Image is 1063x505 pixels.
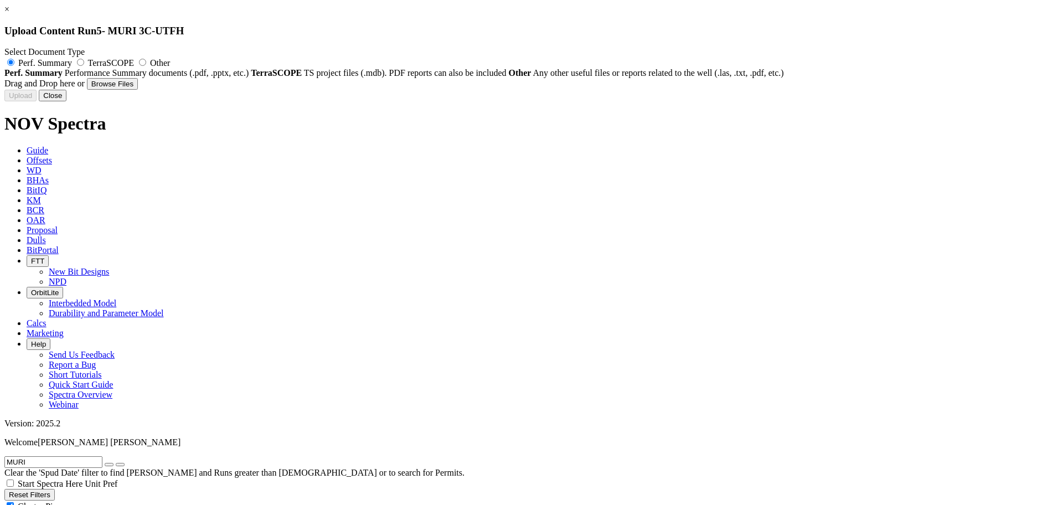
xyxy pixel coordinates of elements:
[4,419,1059,429] div: Version: 2025.2
[88,58,134,68] span: TerraSCOPE
[150,58,170,68] span: Other
[78,79,85,88] span: or
[27,215,45,225] span: OAR
[4,4,9,14] a: ×
[533,68,784,78] span: Any other useful files or reports related to the well (.las, .txt, .pdf, etc.)
[49,380,113,389] a: Quick Start Guide
[7,59,14,66] input: Perf. Summary
[87,78,138,90] button: Browse Files
[96,25,101,37] span: 5
[4,47,85,56] span: Select Document Type
[31,288,59,297] span: OrbitLite
[27,328,64,338] span: Marketing
[27,195,41,205] span: KM
[49,400,79,409] a: Webinar
[139,59,146,66] input: Other
[18,58,72,68] span: Perf. Summary
[65,68,249,78] span: Performance Summary documents (.pdf, .pptx, etc.)
[49,390,112,399] a: Spectra Overview
[251,68,302,78] strong: TerraSCOPE
[49,277,66,286] a: NPD
[4,456,102,468] input: Search
[4,68,63,78] strong: Perf. Summary
[49,360,96,369] a: Report a Bug
[49,370,102,379] a: Short Tutorials
[509,68,531,78] strong: Other
[27,225,58,235] span: Proposal
[31,257,44,265] span: FTT
[49,350,115,359] a: Send Us Feedback
[4,90,37,101] button: Upload
[49,267,109,276] a: New Bit Designs
[27,156,52,165] span: Offsets
[108,25,184,37] span: MURI 3C-UTFH
[4,468,465,477] span: Clear the 'Spud Date' filter to find [PERSON_NAME] and Runs greater than [DEMOGRAPHIC_DATA] or to...
[4,489,55,501] button: Reset Filters
[27,235,46,245] span: Dulls
[4,25,75,37] span: Upload Content
[39,90,66,101] button: Close
[27,318,47,328] span: Calcs
[27,166,42,175] span: WD
[85,479,117,488] span: Unit Pref
[78,25,105,37] span: Run -
[304,68,507,78] span: TS project files (.mdb). PDF reports can also be included
[27,205,44,215] span: BCR
[4,114,1059,134] h1: NOV Spectra
[27,245,59,255] span: BitPortal
[49,308,164,318] a: Durability and Parameter Model
[27,185,47,195] span: BitIQ
[27,146,48,155] span: Guide
[4,79,75,88] span: Drag and Drop here
[77,59,84,66] input: TerraSCOPE
[18,479,82,488] span: Start Spectra Here
[4,437,1059,447] p: Welcome
[31,340,46,348] span: Help
[27,176,49,185] span: BHAs
[49,298,116,308] a: Interbedded Model
[38,437,180,447] span: [PERSON_NAME] [PERSON_NAME]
